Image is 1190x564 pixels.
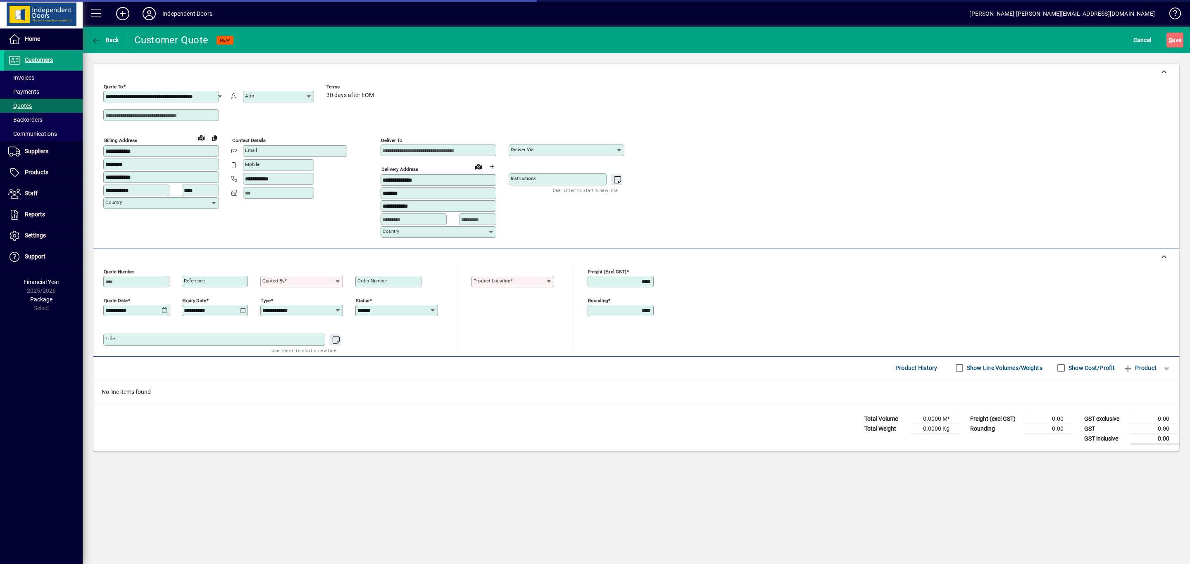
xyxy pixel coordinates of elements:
[4,246,83,267] a: Support
[8,74,34,81] span: Invoices
[220,38,230,43] span: NEW
[4,141,83,162] a: Suppliers
[30,296,52,303] span: Package
[25,57,53,63] span: Customers
[1163,2,1180,28] a: Knowledge Base
[25,253,45,260] span: Support
[895,361,938,374] span: Product History
[245,161,259,167] mat-label: Mobile
[1169,37,1172,43] span: S
[91,37,119,43] span: Back
[162,7,212,20] div: Independent Doors
[326,92,374,99] span: 30 days after EOM
[4,85,83,99] a: Payments
[1080,424,1130,434] td: GST
[104,297,128,303] mat-label: Quote date
[1067,364,1115,372] label: Show Cost/Profit
[4,29,83,50] a: Home
[383,228,399,234] mat-label: Country
[860,424,910,434] td: Total Weight
[1169,33,1181,47] span: ave
[25,148,48,154] span: Suppliers
[24,279,59,285] span: Financial Year
[93,379,1179,405] div: No line items found
[1080,434,1130,444] td: GST inclusive
[1024,414,1073,424] td: 0.00
[25,36,40,42] span: Home
[965,364,1042,372] label: Show Line Volumes/Weights
[4,99,83,113] a: Quotes
[245,93,254,99] mat-label: Attn
[1133,33,1152,47] span: Cancel
[1024,424,1073,434] td: 0.00
[1166,33,1183,47] button: Save
[892,360,941,375] button: Product History
[1130,414,1179,424] td: 0.00
[357,278,387,284] mat-label: Order number
[109,6,136,21] button: Add
[8,88,39,95] span: Payments
[474,278,510,284] mat-label: Product location
[4,225,83,246] a: Settings
[89,33,121,47] button: Back
[511,175,536,181] mat-label: Instructions
[966,424,1024,434] td: Rounding
[1119,360,1161,375] button: Product
[195,131,208,144] a: View on map
[134,33,209,47] div: Customer Quote
[182,297,206,303] mat-label: Expiry date
[1130,434,1179,444] td: 0.00
[8,102,32,109] span: Quotes
[1123,361,1157,374] span: Product
[4,204,83,225] a: Reports
[262,278,284,284] mat-label: Quoted by
[511,147,533,152] mat-label: Deliver via
[4,71,83,85] a: Invoices
[1080,414,1130,424] td: GST exclusive
[25,232,46,239] span: Settings
[25,169,48,175] span: Products
[271,346,336,355] mat-hint: Use 'Enter' to start a new line
[104,268,134,274] mat-label: Quote number
[472,160,485,173] a: View on map
[25,211,45,218] span: Reports
[910,414,959,424] td: 0.0000 M³
[4,127,83,141] a: Communications
[910,424,959,434] td: 0.0000 Kg
[4,183,83,204] a: Staff
[184,278,205,284] mat-label: Reference
[485,160,498,173] button: Choose address
[588,268,626,274] mat-label: Freight (excl GST)
[245,147,257,153] mat-label: Email
[1130,424,1179,434] td: 0.00
[969,7,1155,20] div: [PERSON_NAME] [PERSON_NAME][EMAIL_ADDRESS][DOMAIN_NAME]
[588,297,608,303] mat-label: Rounding
[8,130,57,137] span: Communications
[860,414,910,424] td: Total Volume
[25,190,38,197] span: Staff
[105,336,115,341] mat-label: Title
[4,113,83,127] a: Backorders
[553,185,618,195] mat-hint: Use 'Enter' to start a new line
[83,33,128,47] app-page-header-button: Back
[105,199,122,205] mat-label: Country
[104,84,123,90] mat-label: Quote To
[8,116,43,123] span: Backorders
[4,162,83,183] a: Products
[381,137,402,143] mat-label: Deliver To
[208,131,221,145] button: Copy to Delivery address
[966,414,1024,424] td: Freight (excl GST)
[326,84,376,90] span: Terms
[356,297,369,303] mat-label: Status
[1131,33,1154,47] button: Cancel
[261,297,271,303] mat-label: Type
[136,6,162,21] button: Profile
